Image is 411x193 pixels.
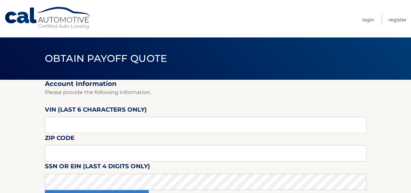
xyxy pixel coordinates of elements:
span: Obtain Payoff Quote [45,52,167,64]
label: SSN or EIN (last 4 digits only) [45,161,150,173]
a: Register [388,14,407,25]
label: VIN (last 6 characters only) [45,105,147,117]
a: Login [362,14,374,25]
a: Cal Automotive [4,7,92,30]
label: Zip Code [45,133,74,145]
h2: Account Information [45,80,366,88]
p: Please provide the following information. [45,88,366,97]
